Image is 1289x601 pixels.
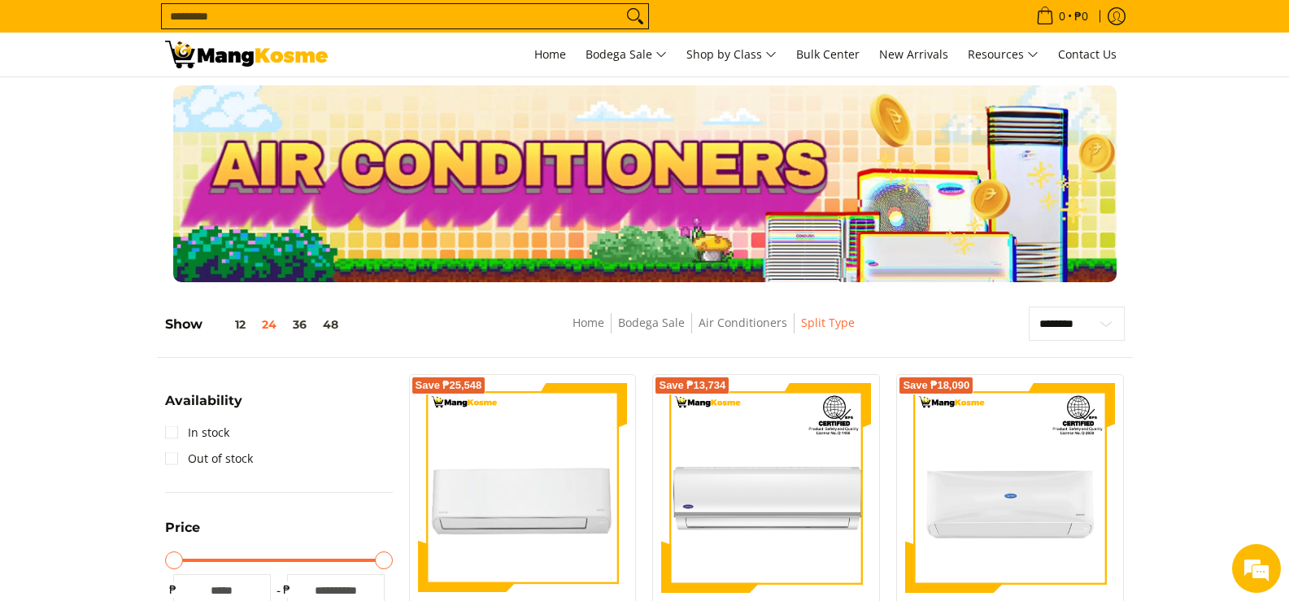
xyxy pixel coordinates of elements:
a: Contact Us [1050,33,1125,76]
span: Shop by Class [686,45,777,65]
a: Air Conditioners [699,315,787,330]
button: 24 [254,318,285,331]
span: Split Type [801,313,855,333]
nav: Breadcrumbs [459,313,969,350]
span: ₱ [279,581,295,598]
span: Save ₱18,090 [903,381,969,390]
img: Carrier 2.00 HP Crystal 2 Split-Type Air Inverter Conditioner (Class A) [905,383,1115,593]
button: Search [622,4,648,28]
span: ₱0 [1072,11,1091,22]
a: Home [526,33,574,76]
a: Resources [960,33,1047,76]
span: New Arrivals [879,46,948,62]
button: 12 [202,318,254,331]
span: Home [534,46,566,62]
span: Bulk Center [796,46,860,62]
span: Contact Us [1058,46,1117,62]
button: 36 [285,318,315,331]
a: Shop by Class [678,33,785,76]
a: Home [573,315,604,330]
a: Out of stock [165,446,253,472]
span: Save ₱25,548 [416,381,482,390]
span: ₱ [165,581,181,598]
a: Bodega Sale [618,315,685,330]
span: Price [165,521,200,534]
span: • [1031,7,1093,25]
summary: Open [165,521,200,547]
h5: Show [165,316,346,333]
a: New Arrivals [871,33,956,76]
summary: Open [165,394,242,420]
span: Availability [165,394,242,407]
img: Toshiba 2 HP New Model Split-Type Inverter Air Conditioner (Class A) [418,383,628,593]
a: Bulk Center [788,33,868,76]
nav: Main Menu [344,33,1125,76]
span: 0 [1056,11,1068,22]
span: Save ₱13,734 [659,381,725,390]
img: Carrier 1.0 HP Optima 3 R32 Split-Type Non-Inverter Air Conditioner (Class A) [661,383,871,593]
span: Resources [968,45,1039,65]
button: 48 [315,318,346,331]
span: Bodega Sale [586,45,667,65]
a: Bodega Sale [577,33,675,76]
img: Bodega Sale Aircon l Mang Kosme: Home Appliances Warehouse Sale Split Type [165,41,328,68]
a: In stock [165,420,229,446]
